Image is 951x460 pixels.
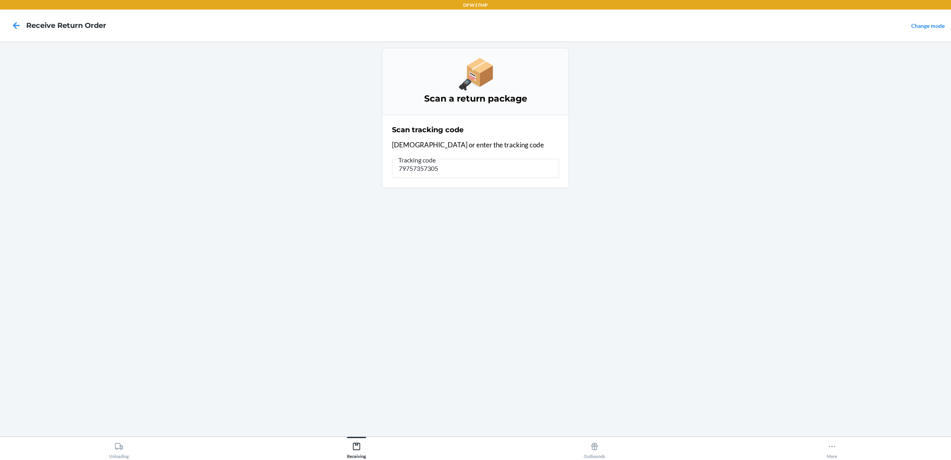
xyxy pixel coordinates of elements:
[827,439,837,459] div: More
[392,159,559,178] input: Tracking code
[392,140,559,150] p: [DEMOGRAPHIC_DATA] or enter the tracking code
[397,156,437,164] span: Tracking code
[347,439,366,459] div: Receiving
[238,437,476,459] button: Receiving
[392,92,559,105] h3: Scan a return package
[109,439,129,459] div: Unloading
[26,20,106,31] h4: Receive Return Order
[911,22,945,29] a: Change mode
[475,437,713,459] button: Outbounds
[584,439,605,459] div: Outbounds
[392,125,464,135] h2: Scan tracking code
[463,2,488,9] p: DFW1TMP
